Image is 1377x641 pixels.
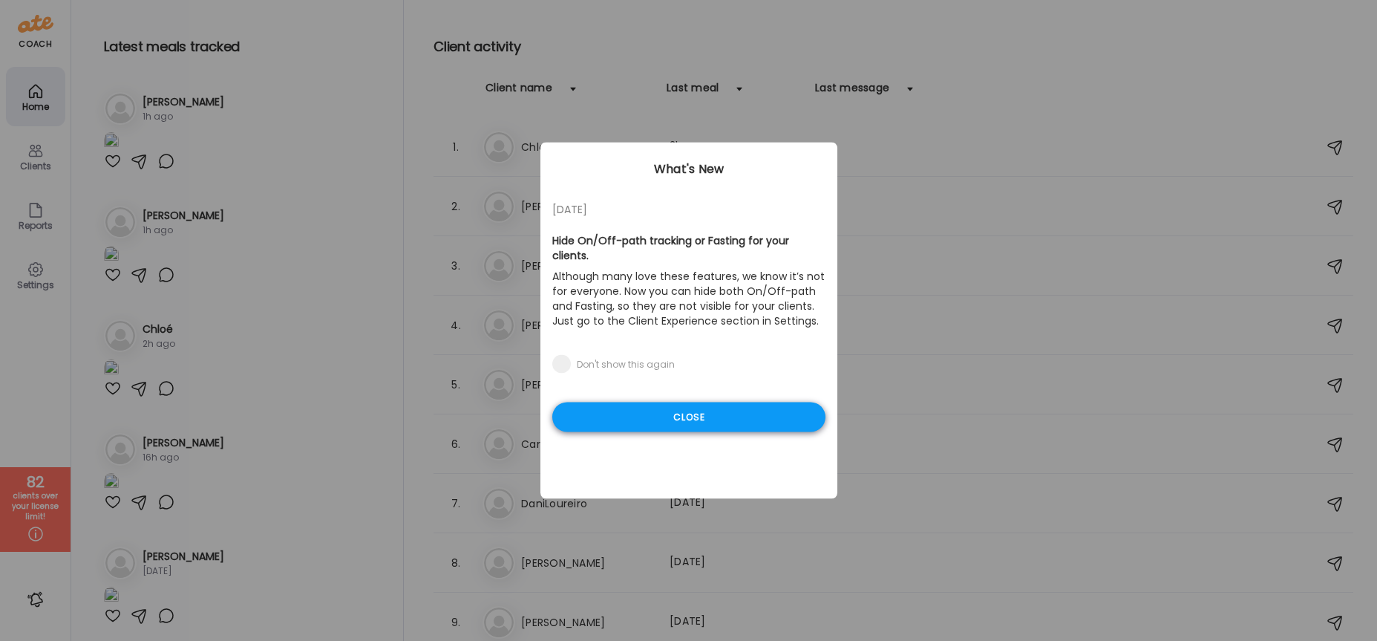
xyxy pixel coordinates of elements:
[552,233,789,263] b: Hide On/Off-path tracking or Fasting for your clients.
[552,403,825,432] div: Close
[552,266,825,331] p: Although many love these features, we know it’s not for everyone. Now you can hide both On/Off-pa...
[540,160,837,178] div: What's New
[552,201,825,218] div: [DATE]
[577,359,675,371] div: Don't show this again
